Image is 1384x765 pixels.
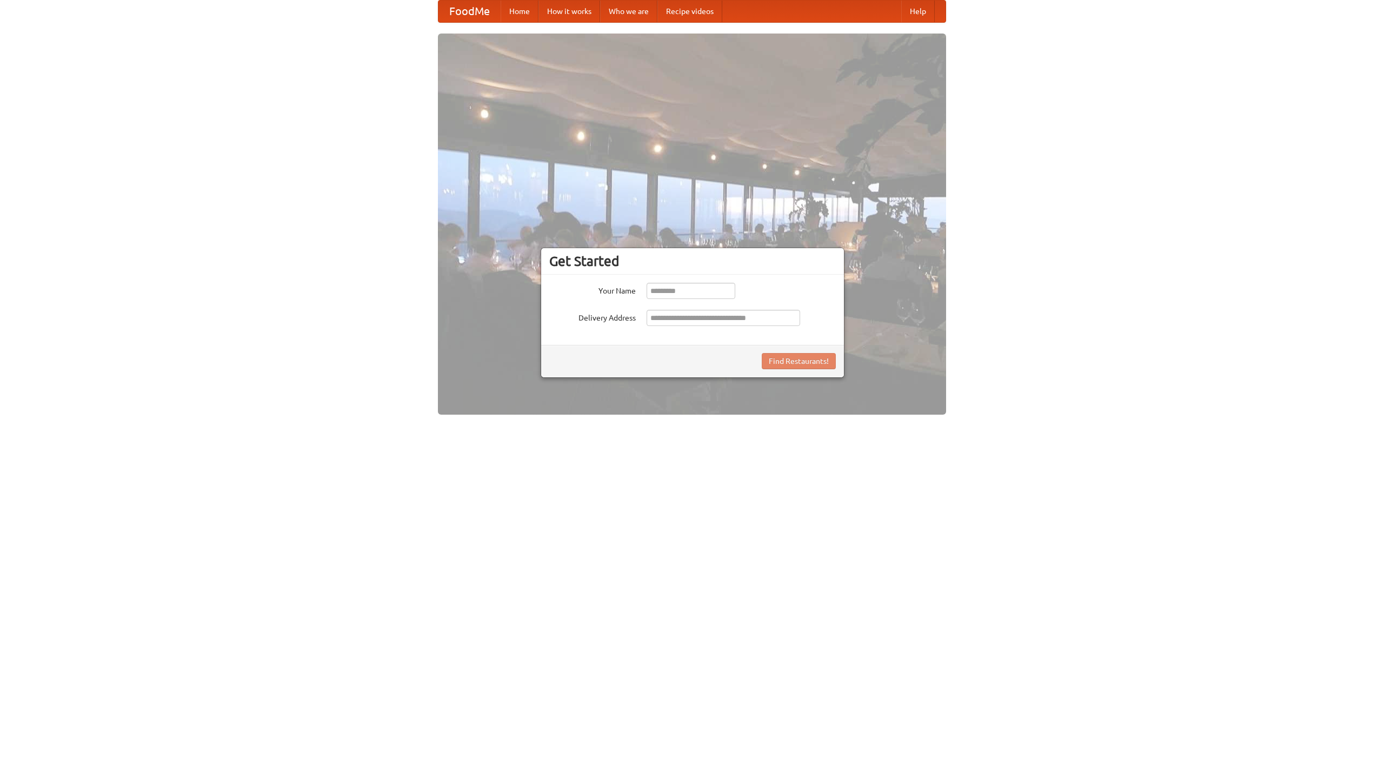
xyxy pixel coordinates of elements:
a: Who we are [600,1,657,22]
h3: Get Started [549,253,836,269]
a: Home [501,1,538,22]
a: Recipe videos [657,1,722,22]
label: Delivery Address [549,310,636,323]
button: Find Restaurants! [762,353,836,369]
a: FoodMe [438,1,501,22]
a: How it works [538,1,600,22]
label: Your Name [549,283,636,296]
a: Help [901,1,935,22]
